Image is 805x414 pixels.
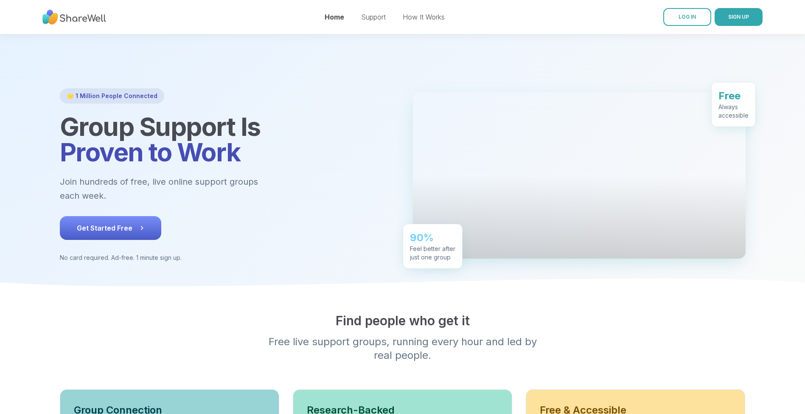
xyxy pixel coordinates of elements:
[60,114,393,165] h1: Group Support Is
[60,88,164,104] div: 🌟 1 Million People Connected
[325,13,344,21] a: Home
[77,223,144,233] span: Get Started Free
[403,13,445,21] a: How It Works
[42,6,106,29] img: ShareWell Nav Logo
[679,14,696,20] span: LOG IN
[60,216,161,240] button: Get Started Free
[663,8,711,26] a: LOG IN
[728,14,749,20] span: SIGN UP
[60,313,746,328] h2: Find people who get it
[60,253,393,262] p: No card required. Ad-free. 1 minute sign up.
[718,103,749,120] div: Always accessible
[718,89,749,103] div: Free
[240,335,566,362] p: Free live support groups, running every hour and led by real people.
[60,175,304,203] p: Join hundreds of free, live online support groups each week.
[410,231,455,245] div: 90%
[361,13,386,21] a: Support
[715,8,763,26] button: SIGN UP
[60,137,241,167] span: Proven to Work
[410,245,455,262] div: Feel better after just one group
